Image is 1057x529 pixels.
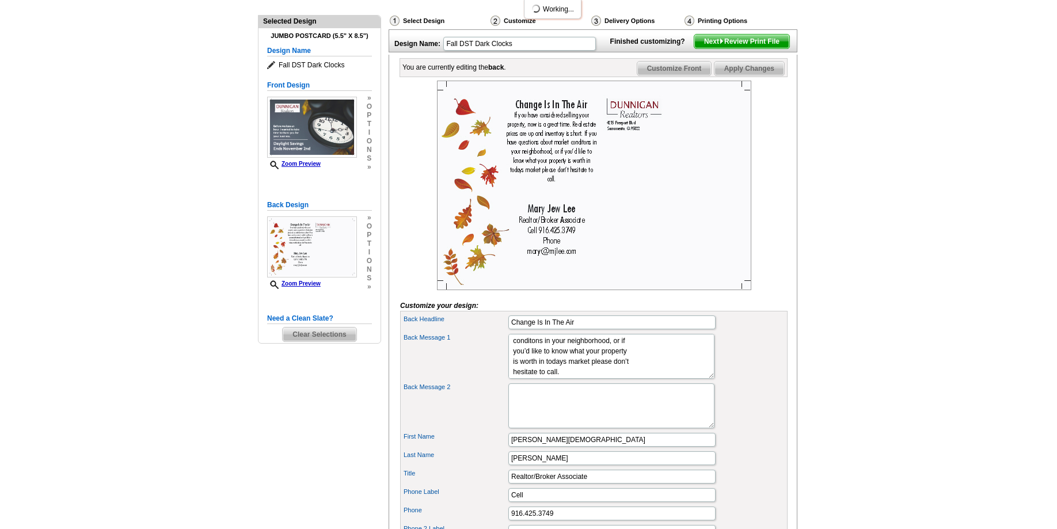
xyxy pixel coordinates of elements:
span: o [367,222,372,231]
a: Zoom Preview [267,280,321,287]
span: p [367,231,372,239]
span: » [367,214,372,222]
span: Customize Front [637,62,712,75]
label: Back Message 2 [404,382,507,392]
strong: Design Name: [394,40,440,48]
span: s [367,154,372,163]
label: Last Name [404,450,507,460]
label: First Name [404,432,507,442]
span: » [367,163,372,172]
img: Z18904560_00001_1.jpg [267,97,357,158]
h5: Back Design [267,200,372,211]
span: p [367,111,372,120]
img: Customize [491,16,500,26]
img: Printing Options & Summary [685,16,694,26]
div: Delivery Options [590,15,683,26]
div: Printing Options [683,15,786,26]
span: » [367,94,372,102]
span: Next Review Print File [694,35,789,48]
img: Select Design [390,16,400,26]
span: t [367,239,372,248]
div: Selected Design [258,16,381,26]
div: You are currently editing the . [402,62,506,73]
span: i [367,128,372,137]
b: back [488,63,504,71]
img: Delivery Options [591,16,601,26]
img: Z18904560_00001_2.jpg [267,216,357,277]
span: » [367,283,372,291]
div: Customize [489,15,590,29]
label: Phone [404,505,507,515]
iframe: LiveChat chat widget [827,261,1057,529]
span: o [367,102,372,111]
strong: Finished customizing? [610,37,692,45]
span: n [367,146,372,154]
div: Select Design [389,15,489,29]
a: Zoom Preview [267,161,321,167]
textarea: Change Is In The Air If you have considered selling your property, now is a great time. Real esta... [508,334,714,379]
h4: Jumbo Postcard (5.5" x 8.5") [267,32,372,40]
span: Fall DST Dark Clocks [267,59,372,71]
span: s [367,274,372,283]
img: Z18904560_00001_2.jpg [437,81,751,290]
img: button-next-arrow-white.png [719,39,724,44]
span: Clear Selections [283,328,356,341]
span: Apply Changes [714,62,784,75]
h5: Design Name [267,45,372,56]
span: t [367,120,372,128]
img: loading... [531,4,541,13]
label: Back Message 1 [404,333,507,342]
span: n [367,265,372,274]
span: o [367,257,372,265]
span: i [367,248,372,257]
label: Back Headline [404,314,507,324]
i: Customize your design: [400,302,478,310]
span: o [367,137,372,146]
label: Phone Label [404,487,507,497]
h5: Front Design [267,80,372,91]
h5: Need a Clean Slate? [267,313,372,324]
label: Title [404,469,507,478]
